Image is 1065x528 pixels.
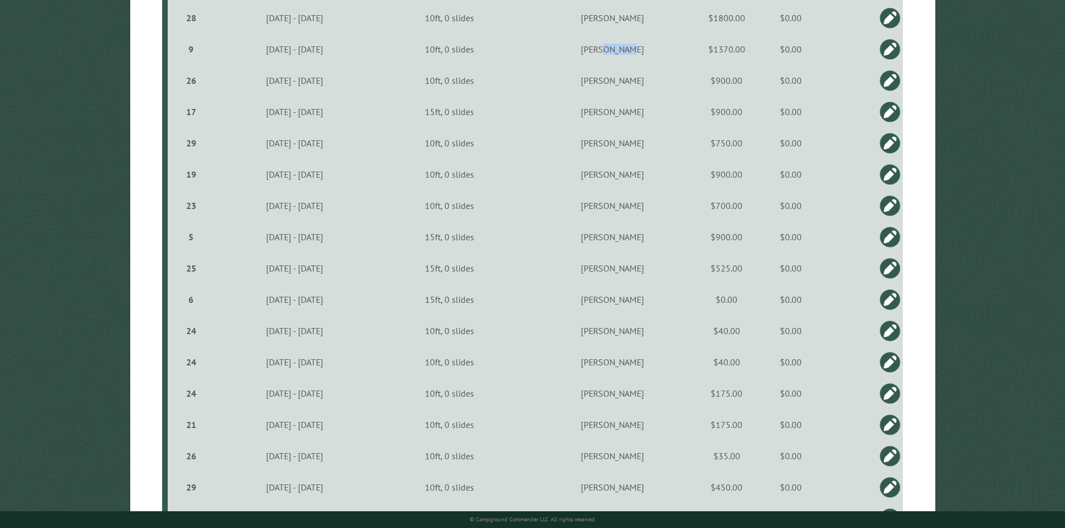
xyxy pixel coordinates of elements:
[704,409,749,440] td: $175.00
[749,96,832,127] td: $0.00
[749,440,832,472] td: $0.00
[749,2,832,34] td: $0.00
[704,34,749,65] td: $1370.00
[377,127,522,159] td: 10ft, 0 slides
[377,96,522,127] td: 15ft, 0 slides
[214,106,376,117] div: [DATE] - [DATE]
[749,472,832,503] td: $0.00
[749,190,832,221] td: $0.00
[704,253,749,284] td: $525.00
[377,472,522,503] td: 10ft, 0 slides
[214,231,376,242] div: [DATE] - [DATE]
[522,159,704,190] td: [PERSON_NAME]
[214,12,376,23] div: [DATE] - [DATE]
[522,127,704,159] td: [PERSON_NAME]
[214,263,376,274] div: [DATE] - [DATE]
[377,190,522,221] td: 10ft, 0 slides
[214,294,376,305] div: [DATE] - [DATE]
[704,65,749,96] td: $900.00
[172,106,211,117] div: 17
[377,34,522,65] td: 10ft, 0 slides
[522,96,704,127] td: [PERSON_NAME]
[522,190,704,221] td: [PERSON_NAME]
[377,315,522,346] td: 10ft, 0 slides
[704,2,749,34] td: $1800.00
[522,34,704,65] td: [PERSON_NAME]
[377,378,522,409] td: 10ft, 0 slides
[704,440,749,472] td: $35.00
[704,315,749,346] td: $40.00
[749,159,832,190] td: $0.00
[704,284,749,315] td: $0.00
[172,44,211,55] div: 9
[214,482,376,493] div: [DATE] - [DATE]
[470,516,596,523] small: © Campground Commander LLC. All rights reserved.
[172,231,211,242] div: 5
[377,284,522,315] td: 15ft, 0 slides
[377,221,522,253] td: 15ft, 0 slides
[704,96,749,127] td: $900.00
[214,325,376,336] div: [DATE] - [DATE]
[749,315,832,346] td: $0.00
[522,221,704,253] td: [PERSON_NAME]
[377,253,522,284] td: 15ft, 0 slides
[749,284,832,315] td: $0.00
[172,200,211,211] div: 23
[704,127,749,159] td: $750.00
[749,346,832,378] td: $0.00
[214,44,376,55] div: [DATE] - [DATE]
[749,378,832,409] td: $0.00
[522,440,704,472] td: [PERSON_NAME]
[522,346,704,378] td: [PERSON_NAME]
[377,346,522,378] td: 10ft, 0 slides
[522,378,704,409] td: [PERSON_NAME]
[704,159,749,190] td: $900.00
[172,356,211,368] div: 24
[377,2,522,34] td: 10ft, 0 slides
[377,65,522,96] td: 10ft, 0 slides
[172,482,211,493] div: 29
[704,221,749,253] td: $900.00
[172,12,211,23] div: 28
[172,419,211,430] div: 21
[749,221,832,253] td: $0.00
[522,315,704,346] td: [PERSON_NAME]
[522,284,704,315] td: [PERSON_NAME]
[172,169,211,180] div: 19
[522,472,704,503] td: [PERSON_NAME]
[172,263,211,274] div: 25
[172,388,211,399] div: 24
[749,127,832,159] td: $0.00
[172,75,211,86] div: 26
[704,190,749,221] td: $700.00
[749,409,832,440] td: $0.00
[214,450,376,462] div: [DATE] - [DATE]
[172,137,211,149] div: 29
[214,137,376,149] div: [DATE] - [DATE]
[704,378,749,409] td: $175.00
[522,65,704,96] td: [PERSON_NAME]
[704,472,749,503] td: $450.00
[704,346,749,378] td: $40.00
[214,200,376,211] div: [DATE] - [DATE]
[214,388,376,399] div: [DATE] - [DATE]
[522,253,704,284] td: [PERSON_NAME]
[172,294,211,305] div: 6
[377,409,522,440] td: 10ft, 0 slides
[172,450,211,462] div: 26
[749,65,832,96] td: $0.00
[522,2,704,34] td: [PERSON_NAME]
[377,159,522,190] td: 10ft, 0 slides
[214,419,376,430] div: [DATE] - [DATE]
[522,409,704,440] td: [PERSON_NAME]
[749,34,832,65] td: $0.00
[377,440,522,472] td: 10ft, 0 slides
[172,325,211,336] div: 24
[214,356,376,368] div: [DATE] - [DATE]
[749,253,832,284] td: $0.00
[214,169,376,180] div: [DATE] - [DATE]
[214,75,376,86] div: [DATE] - [DATE]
